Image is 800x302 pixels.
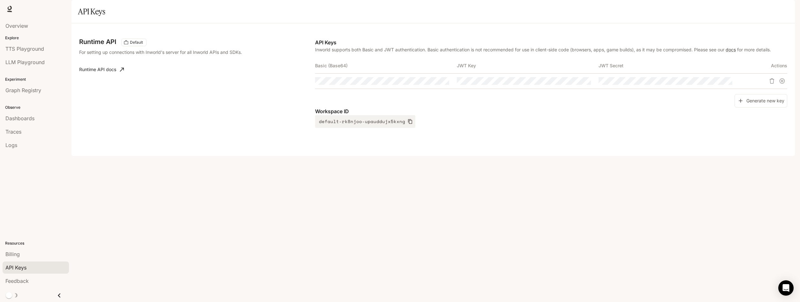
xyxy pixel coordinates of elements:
[315,115,415,128] button: default-rk8njoo-upauddujx5kxng
[79,39,116,45] h3: Runtime API
[777,76,787,86] button: Suspend API key
[599,58,740,73] th: JWT Secret
[121,39,147,46] div: These keys will apply to your current workspace only
[79,49,252,55] p: For setting up connections with Inworld's server for all Inworld APIs and SDKs.
[457,58,599,73] th: JWT Key
[735,94,787,108] button: Generate new key
[315,58,457,73] th: Basic (Base64)
[315,46,787,53] p: Inworld supports both Basic and JWT authentication. Basic authentication is not recommended for u...
[740,58,787,73] th: Actions
[726,47,736,52] a: docs
[315,39,787,46] p: API Keys
[78,5,105,18] h1: API Keys
[315,107,787,115] p: Workspace ID
[767,76,777,86] button: Delete API key
[778,280,794,296] div: Open Intercom Messenger
[77,63,126,76] a: Runtime API docs
[127,40,146,45] span: Default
